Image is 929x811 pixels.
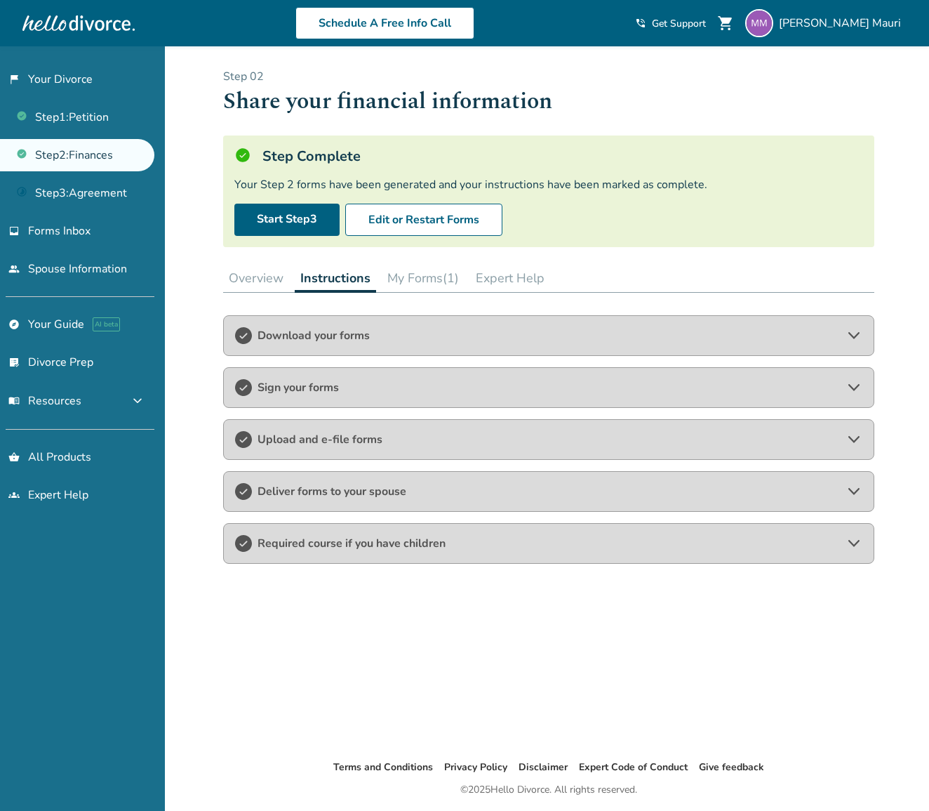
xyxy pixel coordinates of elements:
button: Expert Help [470,264,550,292]
span: Get Support [652,17,706,30]
a: Start Step3 [234,204,340,236]
span: Forms Inbox [28,223,91,239]
h1: Share your financial information [223,84,874,119]
span: shopping_basket [8,451,20,463]
li: Disclaimer [519,759,568,776]
a: phone_in_talkGet Support [635,17,706,30]
iframe: Chat Widget [859,744,929,811]
span: Deliver forms to your spouse [258,484,840,499]
span: list_alt_check [8,357,20,368]
span: phone_in_talk [635,18,646,29]
span: Upload and e-file forms [258,432,840,447]
span: shopping_cart [717,15,734,32]
button: My Forms(1) [382,264,464,292]
div: Your Step 2 forms have been generated and your instructions have been marked as complete. [234,177,863,192]
span: explore [8,319,20,330]
span: AI beta [93,317,120,331]
span: [PERSON_NAME] Mauri [779,15,907,31]
h5: Step Complete [262,147,361,166]
div: © 2025 Hello Divorce. All rights reserved. [460,782,637,798]
button: Edit or Restart Forms [345,204,502,236]
a: Privacy Policy [444,760,507,774]
a: Schedule A Free Info Call [295,7,474,39]
span: Resources [8,393,81,409]
span: Download your forms [258,328,840,343]
span: Sign your forms [258,380,840,395]
span: groups [8,489,20,501]
p: Step 0 2 [223,69,874,84]
span: inbox [8,225,20,237]
span: people [8,263,20,275]
button: Overview [223,264,289,292]
img: michelle.dowd@outlook.com [745,9,773,37]
span: menu_book [8,395,20,407]
a: Expert Code of Conduct [579,760,688,774]
a: Terms and Conditions [333,760,433,774]
span: expand_more [129,393,146,409]
button: Instructions [295,264,376,293]
span: flag_2 [8,74,20,85]
li: Give feedback [699,759,764,776]
span: Required course if you have children [258,536,840,551]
